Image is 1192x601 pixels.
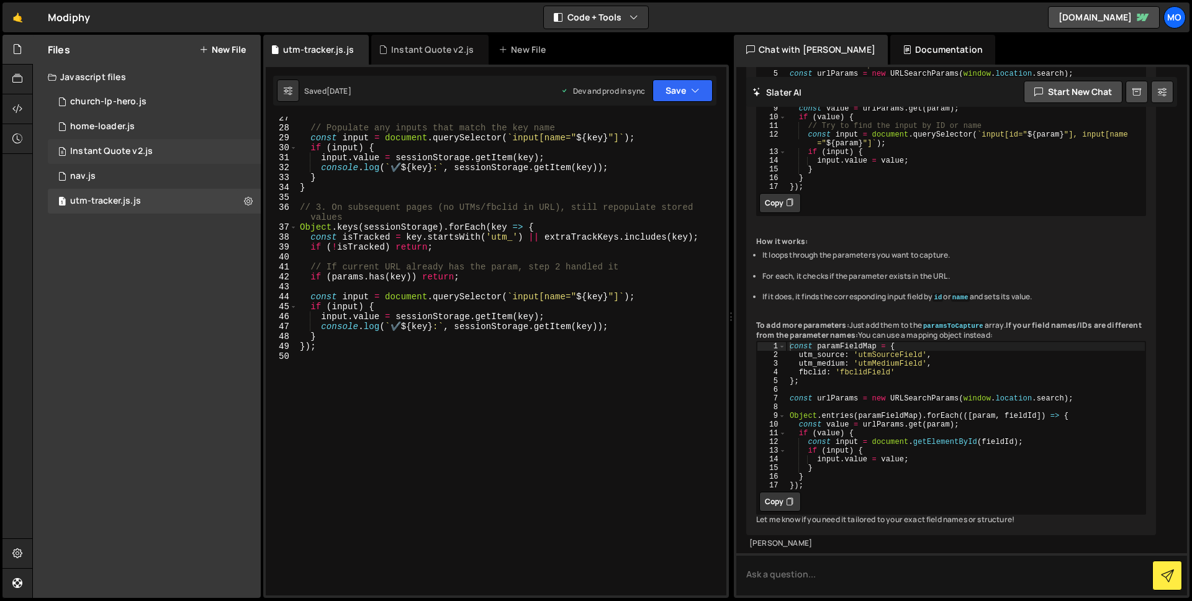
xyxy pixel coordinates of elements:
button: New File [199,45,246,55]
div: 15757/44884.js [48,164,261,189]
div: 15757/42611.js [48,89,261,114]
div: 15757/41912.js [48,139,261,164]
div: 32 [266,163,297,173]
div: Modiphy [48,10,90,25]
button: Copy [759,193,801,213]
div: 36 [266,202,297,222]
div: nav.js [70,171,96,182]
div: 3 [757,359,786,368]
div: Dev and prod in sync [561,86,645,96]
div: 9 [757,104,786,113]
div: 43 [266,282,297,292]
div: 39 [266,242,297,252]
div: 5 [757,70,786,78]
button: Start new chat [1024,81,1122,103]
div: 29 [266,133,297,143]
button: Save [652,79,713,102]
div: 9 [757,412,786,420]
a: Mo [1163,6,1186,29]
div: Saved [304,86,351,96]
div: 37 [266,222,297,232]
div: [DATE] [327,86,351,96]
div: 12 [757,438,786,446]
div: 49 [266,341,297,351]
strong: How it works: [756,236,808,246]
div: 11 [757,122,786,130]
div: 15757/43976.js [48,114,261,139]
div: 4 [757,368,786,377]
div: [PERSON_NAME] [749,538,1153,549]
span: 1 [58,197,66,207]
div: church-lp-hero.js [70,96,147,107]
code: id [932,293,943,302]
div: 14 [757,156,786,165]
div: 7 [757,394,786,403]
div: 48 [266,332,297,341]
div: 46 [266,312,297,322]
h2: Slater AI [752,86,802,98]
div: 15 [757,165,786,174]
div: 10 [757,113,786,122]
div: utm-tracker.js.js [70,196,141,207]
code: name [951,293,970,302]
div: 47 [266,322,297,332]
div: 45 [266,302,297,312]
button: Copy [759,492,801,512]
div: 38 [266,232,297,242]
div: 27 [266,113,297,123]
div: 16 [757,174,786,183]
div: 5 [757,377,786,386]
div: 17 [757,183,786,191]
div: 28 [266,123,297,133]
span: 8 [58,148,66,158]
div: 12 [757,130,786,148]
div: 33 [266,173,297,183]
div: home-loader.js [70,121,135,132]
strong: To add more parameters: [756,320,849,330]
div: 15757/43444.js [48,189,261,214]
div: 50 [266,351,297,361]
li: If it does, it finds the corresponding input field by or and sets its value. [762,292,1146,302]
div: 1 [757,342,786,351]
a: 🤙 [2,2,33,32]
code: paramsToCapture [922,322,985,330]
div: 31 [266,153,297,163]
li: It loops through the parameters you want to capture. [762,250,1146,261]
h2: Files [48,43,70,56]
strong: If your field names/IDs are different from the parameter names: [756,320,1143,341]
div: 2 [757,351,786,359]
div: 10 [757,420,786,429]
div: 17 [757,481,786,490]
div: Documentation [890,35,995,65]
div: 15 [757,464,786,472]
div: 8 [757,403,786,412]
div: 11 [757,429,786,438]
div: 41 [266,262,297,272]
div: Javascript files [33,65,261,89]
li: For each, it checks if the parameter exists in the URL. [762,271,1146,282]
div: utm-tracker.js.js [283,43,354,56]
button: Code + Tools [544,6,648,29]
div: 44 [266,292,297,302]
div: 34 [266,183,297,192]
div: Chat with [PERSON_NAME] [734,35,888,65]
div: 30 [266,143,297,153]
div: 35 [266,192,297,202]
a: [DOMAIN_NAME] [1048,6,1160,29]
div: 42 [266,272,297,282]
div: 14 [757,455,786,464]
div: New File [499,43,551,56]
div: 16 [757,472,786,481]
div: 13 [757,148,786,156]
div: Instant Quote v2.js [70,146,153,157]
div: 40 [266,252,297,262]
div: Instant Quote v2.js [391,43,474,56]
div: 6 [757,386,786,394]
div: 13 [757,446,786,455]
